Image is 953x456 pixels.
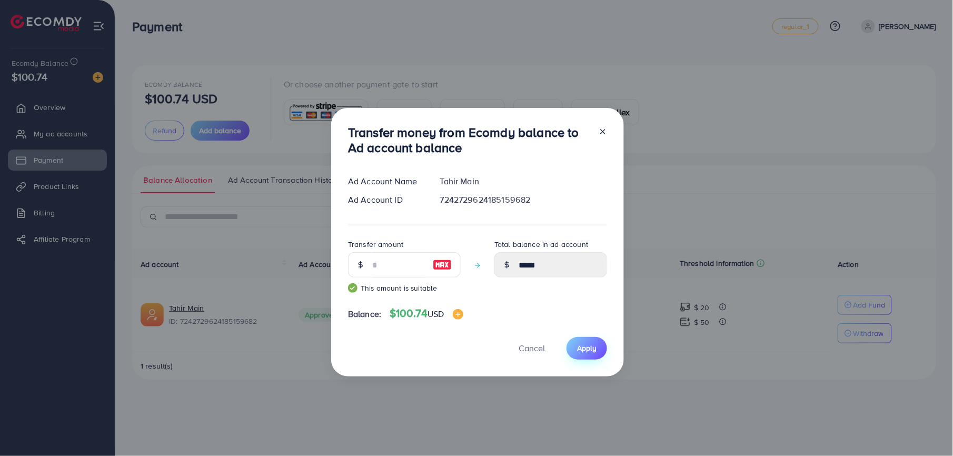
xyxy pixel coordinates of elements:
[577,343,597,353] span: Apply
[494,239,588,250] label: Total balance in ad account
[340,194,432,206] div: Ad Account ID
[348,125,590,155] h3: Transfer money from Ecomdy balance to Ad account balance
[432,194,616,206] div: 7242729624185159682
[432,175,616,187] div: Tahir Main
[505,337,558,360] button: Cancel
[433,259,452,271] img: image
[348,308,381,320] span: Balance:
[348,283,358,293] img: guide
[340,175,432,187] div: Ad Account Name
[348,239,403,250] label: Transfer amount
[453,309,463,320] img: image
[519,342,545,354] span: Cancel
[348,283,461,293] small: This amount is suitable
[390,307,463,320] h4: $100.74
[567,337,607,360] button: Apply
[428,308,444,320] span: USD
